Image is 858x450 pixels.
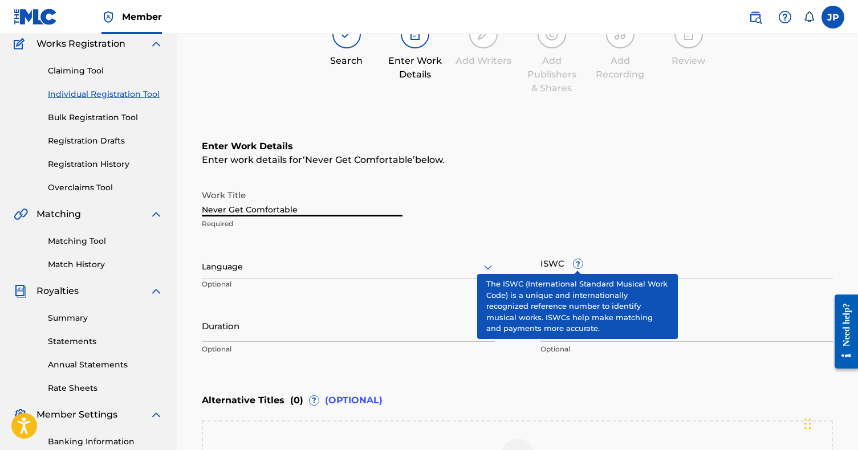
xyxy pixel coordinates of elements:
[305,154,413,165] span: Never Get Comfortable
[202,394,284,407] span: Alternative Titles
[303,154,415,165] span: Never Get Comfortable
[149,207,163,221] img: expand
[574,259,583,268] span: ?
[14,9,58,25] img: MLC Logo
[48,135,163,147] a: Registration Drafts
[101,10,115,24] img: Top Rightsholder
[14,408,27,422] img: Member Settings
[48,88,163,100] a: Individual Registration Tool
[48,182,163,194] a: Overclaims Tool
[36,408,117,422] span: Member Settings
[613,27,627,41] img: step indicator icon for Add Recording
[202,140,833,153] h6: Enter Work Details
[202,279,294,298] p: Optional
[660,54,717,68] div: Review
[682,27,696,41] img: step indicator icon for Review
[415,154,445,165] span: below.
[202,344,495,354] p: Optional
[310,396,319,405] span: ?
[14,284,27,298] img: Royalties
[801,395,858,450] iframe: Chat Widget
[149,284,163,298] img: expand
[455,54,512,68] div: Add Writers
[290,394,303,407] span: ( 0 )
[48,436,163,448] a: Banking Information
[340,27,353,41] img: step indicator icon for Search
[803,11,815,23] div: Notifications
[48,382,163,394] a: Rate Sheets
[149,408,163,422] img: expand
[408,27,422,41] img: step indicator icon for Enter Work Details
[202,154,303,165] span: Enter work details for
[592,54,649,81] div: Add Recording
[48,336,163,347] a: Statements
[387,54,444,81] div: Enter Work Details
[48,158,163,170] a: Registration History
[14,37,29,51] img: Works Registration
[325,394,383,407] span: (OPTIONAL)
[804,407,811,441] div: Drag
[318,54,375,68] div: Search
[48,65,163,77] a: Claiming Tool
[545,27,559,41] img: step indicator icon for Add Publishers & Shares
[774,6,796,28] div: Help
[48,312,163,324] a: Summary
[149,37,163,51] img: expand
[778,10,792,24] img: help
[122,10,162,23] span: Member
[540,344,833,354] p: Optional
[48,259,163,271] a: Match History
[523,54,580,95] div: Add Publishers & Shares
[653,322,662,331] span: ?
[48,359,163,371] a: Annual Statements
[822,6,844,28] div: User Menu
[202,219,402,229] p: Required
[36,37,125,51] span: Works Registration
[14,207,28,221] img: Matching
[826,285,858,379] iframe: Resource Center
[36,207,81,221] span: Matching
[749,10,762,24] img: search
[36,284,79,298] span: Royalties
[540,281,833,292] p: Optional
[48,112,163,124] a: Bulk Registration Tool
[477,27,490,41] img: step indicator icon for Add Writers
[744,6,767,28] a: Public Search
[48,235,163,247] a: Matching Tool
